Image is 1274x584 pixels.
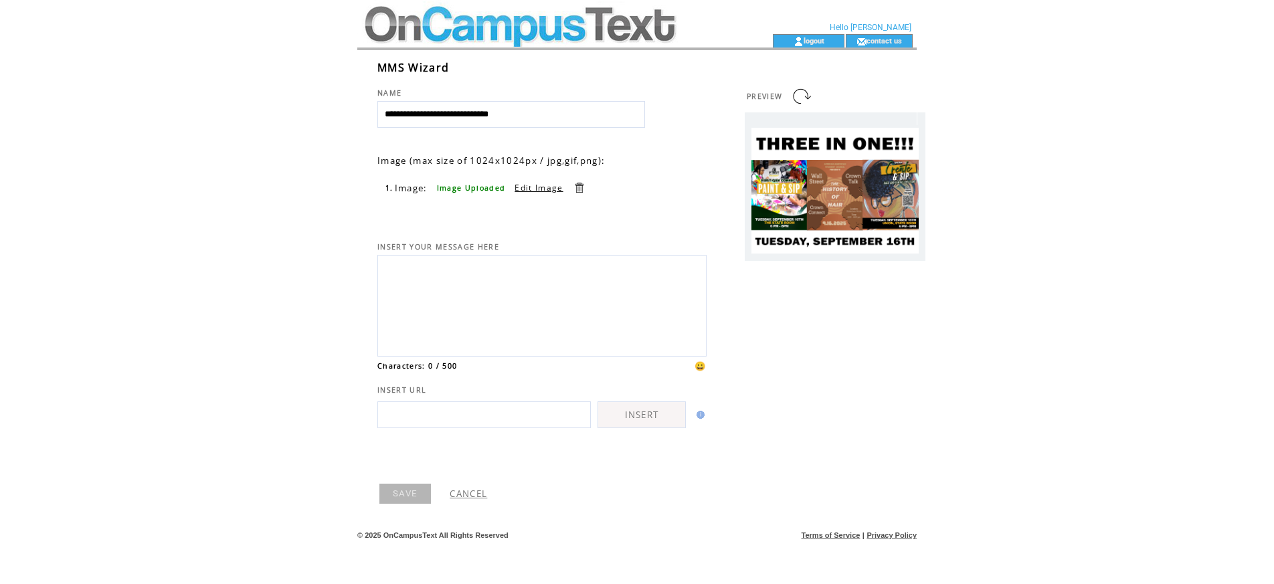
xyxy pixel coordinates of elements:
a: logout [804,36,824,45]
span: NAME [377,88,401,98]
a: Edit Image [515,182,563,193]
img: contact_us_icon.gif [856,36,867,47]
span: | [862,531,864,539]
span: Image (max size of 1024x1024px / jpg,gif,png): [377,155,605,167]
span: Hello [PERSON_NAME] [830,23,911,32]
img: help.gif [693,411,705,419]
span: Image: [395,182,428,194]
span: INSERT YOUR MESSAGE HERE [377,242,499,252]
span: © 2025 OnCampusText All Rights Reserved [357,531,509,539]
span: MMS Wizard [377,60,449,75]
a: Terms of Service [802,531,860,539]
a: contact us [867,36,902,45]
span: Characters: 0 / 500 [377,361,457,371]
span: 1. [385,183,393,193]
span: 😀 [695,360,707,372]
a: SAVE [379,484,431,504]
img: account_icon.gif [794,36,804,47]
a: INSERT [598,401,686,428]
span: PREVIEW [747,92,782,101]
a: Delete this item [573,181,585,194]
a: Privacy Policy [867,531,917,539]
a: CANCEL [450,488,487,500]
span: INSERT URL [377,385,426,395]
span: Image Uploaded [437,183,506,193]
